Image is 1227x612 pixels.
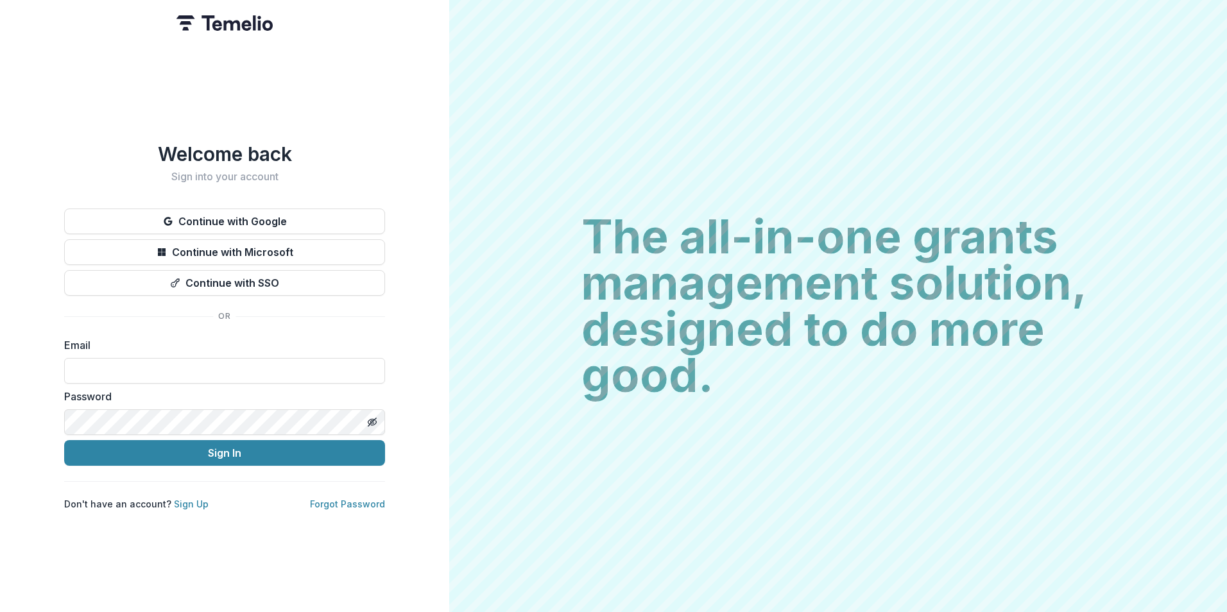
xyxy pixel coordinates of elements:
p: Don't have an account? [64,497,209,511]
img: Temelio [176,15,273,31]
button: Toggle password visibility [362,412,382,432]
a: Sign Up [174,498,209,509]
button: Sign In [64,440,385,466]
label: Password [64,389,377,404]
button: Continue with Microsoft [64,239,385,265]
h1: Welcome back [64,142,385,166]
h2: Sign into your account [64,171,385,183]
button: Continue with Google [64,208,385,234]
label: Email [64,337,377,353]
a: Forgot Password [310,498,385,509]
button: Continue with SSO [64,270,385,296]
